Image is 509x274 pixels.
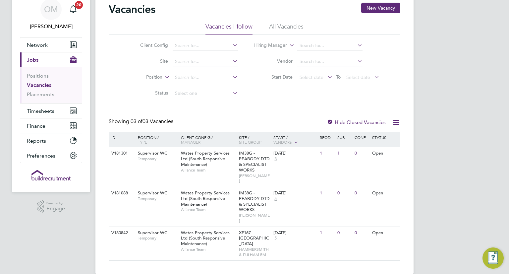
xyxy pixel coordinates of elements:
span: 5 [273,196,278,202]
span: 03 Vacancies [131,118,173,125]
span: Select date [346,74,370,80]
span: Supervisor WC [138,190,167,196]
span: Powered by [46,200,65,206]
span: OM [44,5,58,14]
span: Select date [300,74,323,80]
a: Powered byEngage [37,200,65,213]
div: V181301 [110,147,133,160]
span: Alliance Team [181,168,236,173]
button: Finance [20,118,82,133]
div: 0 [353,147,370,160]
div: 1 [318,227,335,239]
button: Jobs [20,52,82,67]
button: Timesheets [20,103,82,118]
div: Open [370,187,399,199]
label: Client Config [130,42,168,48]
div: Open [370,227,399,239]
span: Wates Property Services Ltd (South Responsive Maintenance) [181,150,230,167]
span: Wates Property Services Ltd (South Responsive Maintenance) [181,190,230,207]
button: New Vacancy [361,3,400,13]
span: Manager [181,139,200,145]
h2: Vacancies [109,3,155,16]
a: Go to home page [20,170,82,180]
span: Reports [27,138,46,144]
label: Start Date [254,74,293,80]
div: Jobs [20,67,82,103]
span: [PERSON_NAME] [239,173,270,183]
span: Type [138,139,147,145]
div: 0 [353,227,370,239]
span: Preferences [27,153,55,159]
button: Engage Resource Center [482,247,504,269]
span: HAMMERSMITH & FULHAM RM [239,247,270,257]
span: Timesheets [27,108,54,114]
span: To [334,73,343,81]
div: Start / [272,132,318,148]
div: 0 [336,227,353,239]
div: Showing [109,118,175,125]
a: Vacancies [27,82,51,88]
div: 0 [336,187,353,199]
div: Open [370,147,399,160]
span: Site Group [239,139,261,145]
div: V180842 [110,227,133,239]
span: IM38G - PEABODY DTD & SPECIALIST WORKS [239,150,270,173]
span: Supervisor WC [138,150,167,156]
div: Reqd [318,132,335,143]
label: Hide Closed Vacancies [327,119,386,125]
a: Placements [27,91,54,98]
div: 1 [318,187,335,199]
span: XF167 - [GEOGRAPHIC_DATA] [239,230,269,247]
div: 1 [318,147,335,160]
div: ID [110,132,133,143]
span: 3 [273,156,278,162]
span: Temporary [138,236,178,241]
span: Wates Property Services Ltd (South Responsive Maintenance) [181,230,230,247]
span: Alliance Team [181,207,236,212]
label: Vendor [254,58,293,64]
span: Vendors [273,139,292,145]
label: Site [130,58,168,64]
span: Jobs [27,57,38,63]
li: Vacancies I follow [205,23,253,34]
span: Temporary [138,196,178,201]
span: Supervisor WC [138,230,167,236]
div: Client Config / [179,132,237,148]
li: All Vacancies [269,23,304,34]
div: Conf [353,132,370,143]
span: 20 [75,1,83,9]
div: Position / [133,132,179,148]
input: Search for... [297,57,363,66]
input: Search for... [297,41,363,50]
span: Temporary [138,156,178,162]
input: Search for... [173,57,238,66]
span: IM38G - PEABODY DTD & SPECIALIST WORKS [239,190,270,213]
label: Status [130,90,168,96]
span: Alliance Team [181,247,236,252]
input: Search for... [173,73,238,82]
button: Preferences [20,148,82,163]
div: [DATE] [273,230,316,236]
div: 0 [353,187,370,199]
div: Site / [237,132,272,148]
button: Reports [20,133,82,148]
div: Sub [336,132,353,143]
button: Network [20,37,82,52]
span: Engage [46,206,65,212]
div: [DATE] [273,190,316,196]
img: buildrec-logo-retina.png [31,170,71,180]
div: 1 [336,147,353,160]
div: Status [370,132,399,143]
span: 03 of [131,118,142,125]
span: [PERSON_NAME] [239,213,270,223]
input: Search for... [173,41,238,50]
label: Hiring Manager [249,42,287,49]
span: 5 [273,236,278,241]
input: Select one [173,89,238,98]
span: Finance [27,123,45,129]
label: Position [124,74,162,81]
span: Network [27,42,48,48]
div: V181088 [110,187,133,199]
div: [DATE] [273,151,316,156]
a: Positions [27,73,49,79]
